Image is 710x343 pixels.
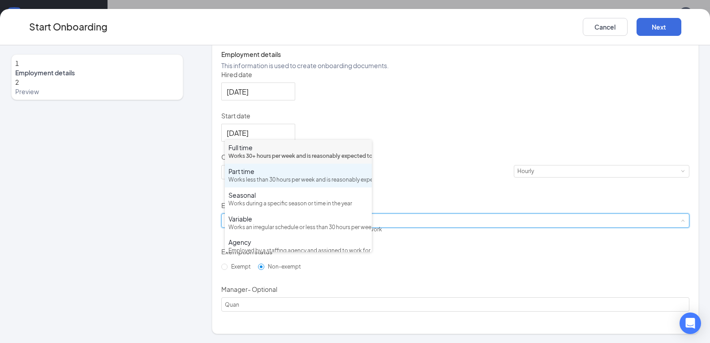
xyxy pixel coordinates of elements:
[15,59,19,67] span: 1
[680,313,701,334] div: Open Intercom Messenger
[15,87,179,96] span: Preview
[221,70,690,79] p: Hired date
[228,143,368,152] div: Full time
[227,86,288,97] input: Sep 10, 2025
[15,78,19,86] span: 2
[221,285,690,294] p: Manager
[228,152,368,161] div: Works 30+ hours per week and is reasonably expected to work
[228,247,368,255] div: Employed by a staffing agency and assigned to work for another company
[221,61,690,70] p: This information is used to create onboarding documents.
[637,18,681,36] button: Next
[221,49,690,59] h4: Employment details
[228,200,368,208] div: Works during a specific season or time in the year
[15,68,179,77] span: Employment details
[228,191,368,200] div: Seasonal
[228,214,368,223] div: Variable
[221,201,690,210] p: Employment type
[228,176,368,184] div: Works less than 30 hours per week and is reasonably expected to work
[221,111,690,120] p: Start date
[29,19,108,34] h3: Start Onboarding
[228,167,368,176] div: Part time
[221,152,690,161] p: Compensation
[228,263,254,270] span: Exempt
[517,165,540,177] div: Hourly
[583,18,628,36] button: Cancel
[228,238,368,247] div: Agency
[264,263,305,270] span: Non-exempt
[248,285,277,293] span: - Optional
[221,247,690,256] p: Exemption status
[221,297,690,312] input: Manager name
[228,223,368,232] div: Works an irregular schedule or less than 30 hours per week
[227,127,288,139] input: Sep 16, 2025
